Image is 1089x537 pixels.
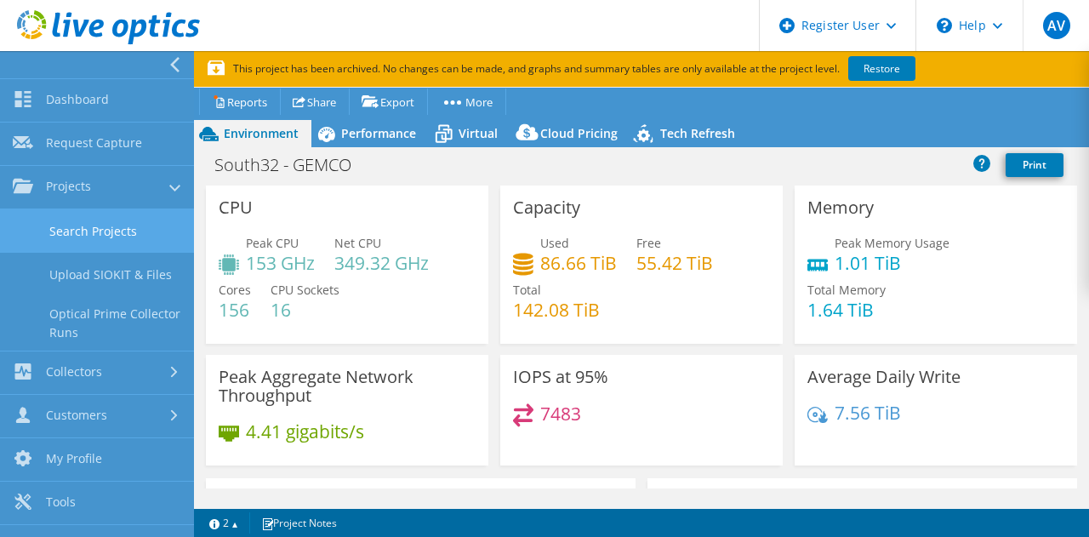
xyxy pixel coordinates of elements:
h3: Memory [807,198,874,217]
span: AV [1043,12,1070,39]
span: Virtual [459,125,498,141]
a: 2 [197,512,250,534]
h4: 7.56 TiB [835,403,901,422]
span: Cores [219,282,251,298]
h4: 4.41 gigabits/s [246,422,364,441]
span: Free [636,235,661,251]
p: This project has been archived. No changes can be made, and graphs and summary tables are only av... [208,60,1013,78]
h4: 156 [219,300,251,319]
span: Total [513,282,541,298]
span: Peak Memory Usage [835,235,949,251]
h4: 349.32 GHz [334,254,429,272]
span: Total Memory [807,282,886,298]
h4: 1.64 TiB [807,300,886,319]
h3: Peak Aggregate Network Throughput [219,368,476,405]
span: CPU Sockets [271,282,339,298]
span: Peak CPU [246,235,299,251]
span: Performance [341,125,416,141]
h4: 55.42 TiB [636,254,713,272]
a: Print [1006,153,1063,177]
h3: CPU [219,198,253,217]
a: More [427,89,506,115]
a: Restore [848,56,915,81]
h4: 86.66 TiB [540,254,617,272]
span: Tech Refresh [660,125,735,141]
svg: \n [937,18,952,33]
a: Export [349,89,428,115]
span: Cloud Pricing [540,125,618,141]
span: Environment [224,125,299,141]
a: Reports [199,89,281,115]
h3: Capacity [513,198,580,217]
h3: Average Daily Write [807,368,961,386]
span: Net CPU [334,235,381,251]
h1: South32 - GEMCO [207,156,378,174]
h4: 7483 [540,404,581,423]
h3: IOPS at 95% [513,368,608,386]
a: Project Notes [249,512,349,534]
h4: 142.08 TiB [513,300,600,319]
a: Share [280,89,350,115]
h4: 16 [271,300,339,319]
span: Used [540,235,569,251]
h4: 1.01 TiB [835,254,949,272]
h4: 153 GHz [246,254,315,272]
